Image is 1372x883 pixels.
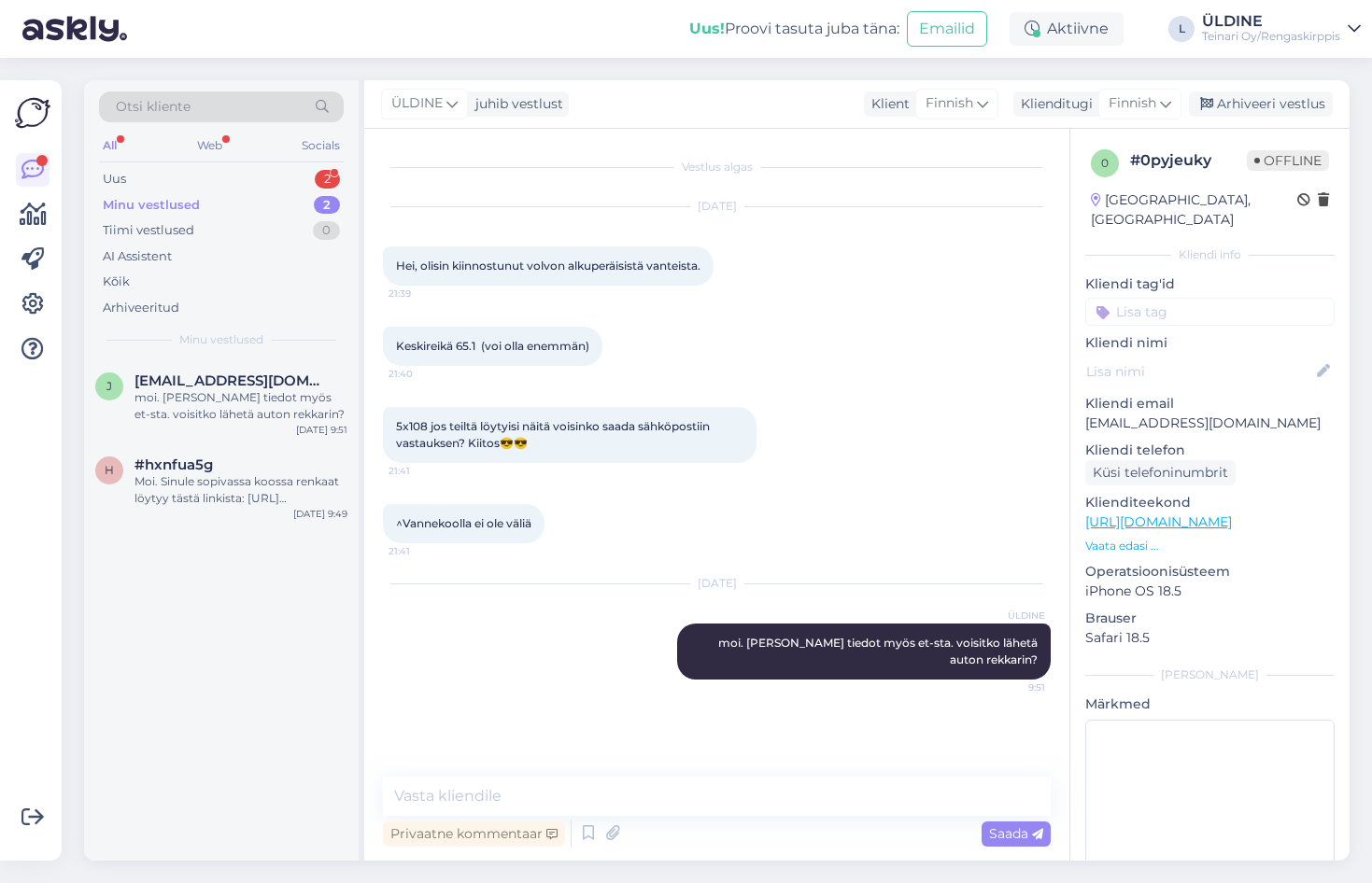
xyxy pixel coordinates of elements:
[134,372,329,389] span: jannehurskainen02@gmail.com
[396,419,713,450] span: 5x108 jos teiltä löytyisi näitä voisinko saada sähköpostiin vastauksen? Kiitos😎😎
[1085,562,1335,582] p: Operatsioonisüsteem
[1085,666,1335,683] div: [PERSON_NAME]
[1091,190,1297,230] div: [GEOGRAPHIC_DATA], [GEOGRAPHIC_DATA]
[389,287,459,301] span: 21:39
[1086,361,1313,382] input: Lisa nimi
[689,20,725,37] b: Uus!
[1189,91,1333,117] div: Arhiveeri vestlus
[1085,441,1335,460] p: Kliendi telefon
[1013,94,1093,114] div: Klienditugi
[389,544,459,558] span: 21:41
[116,97,191,117] span: Otsi kliente
[134,456,213,473] span: #hxnfua5g
[103,299,179,317] div: Arhiveeritud
[1168,16,1195,42] div: L
[1101,156,1109,170] span: 0
[389,367,459,381] span: 21:40
[15,95,50,131] img: Askly Logo
[1085,246,1335,263] div: Kliendi info
[396,259,700,273] span: Hei, olisin kiinnostunut volvon alkuperäisistä vanteista.
[1247,150,1329,171] span: Offline
[103,221,194,240] div: Tiimi vestlused
[975,609,1045,623] span: ÜLDINE
[106,379,112,393] span: j
[383,198,1051,215] div: [DATE]
[1085,513,1232,530] a: [URL][DOMAIN_NAME]
[1085,460,1236,485] div: Küsi telefoninumbrit
[1085,413,1335,433] p: [EMAIL_ADDRESS][DOMAIN_NAME]
[1085,628,1335,648] p: Safari 18.5
[134,389,347,423] div: moi. [PERSON_NAME] tiedot myös et-sta. voisitko lähetä auton rekkarin?
[1202,29,1340,44] div: Teinari Oy/Rengaskirppis
[1085,582,1335,601] p: iPhone OS 18.5
[293,507,347,521] div: [DATE] 9:49
[1202,14,1340,29] div: ÜLDINE
[1085,609,1335,628] p: Brauser
[1085,298,1335,326] input: Lisa tag
[989,825,1043,842] span: Saada
[1085,333,1335,353] p: Kliendi nimi
[391,93,443,114] span: ÜLDINE
[396,339,589,353] span: Keskireikä 65.1 (voi olla enemmän)
[864,94,910,114] div: Klient
[313,221,340,240] div: 0
[103,170,126,189] div: Uus
[179,331,263,348] span: Minu vestlused
[105,463,114,477] span: h
[315,170,340,189] div: 2
[298,133,344,158] div: Socials
[389,464,459,478] span: 21:41
[396,516,531,530] span: ^Vannekoolla ei ole väliä
[975,680,1045,694] span: 9:51
[99,133,120,158] div: All
[1085,538,1335,554] p: Vaata edasi ...
[134,473,347,507] div: Moi. Sinule sopivassa koossa renkaat löytyy tästä linkista: [URL][DOMAIN_NAME]
[103,196,200,215] div: Minu vestlused
[193,133,226,158] div: Web
[468,94,563,114] div: juhib vestlust
[314,196,340,215] div: 2
[1130,149,1247,172] div: # 0pyjeuky
[103,247,172,266] div: AI Assistent
[689,18,899,40] div: Proovi tasuta juba täna:
[383,821,565,847] div: Privaatne kommentaar
[718,636,1040,666] span: moi. [PERSON_NAME] tiedot myös et-sta. voisitko lähetä auton rekkarin?
[103,273,130,291] div: Kõik
[383,159,1051,175] div: Vestlus algas
[926,93,973,114] span: Finnish
[1010,12,1124,46] div: Aktiivne
[1085,493,1335,512] p: Klienditeekond
[1202,14,1361,44] a: ÜLDINETeinari Oy/Rengaskirppis
[1109,93,1156,114] span: Finnish
[296,423,347,437] div: [DATE] 9:51
[1085,274,1335,294] p: Kliendi tag'id
[383,575,1051,592] div: [DATE]
[1085,394,1335,413] p: Kliendi email
[1085,694,1335,714] p: Märkmed
[907,11,987,47] button: Emailid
